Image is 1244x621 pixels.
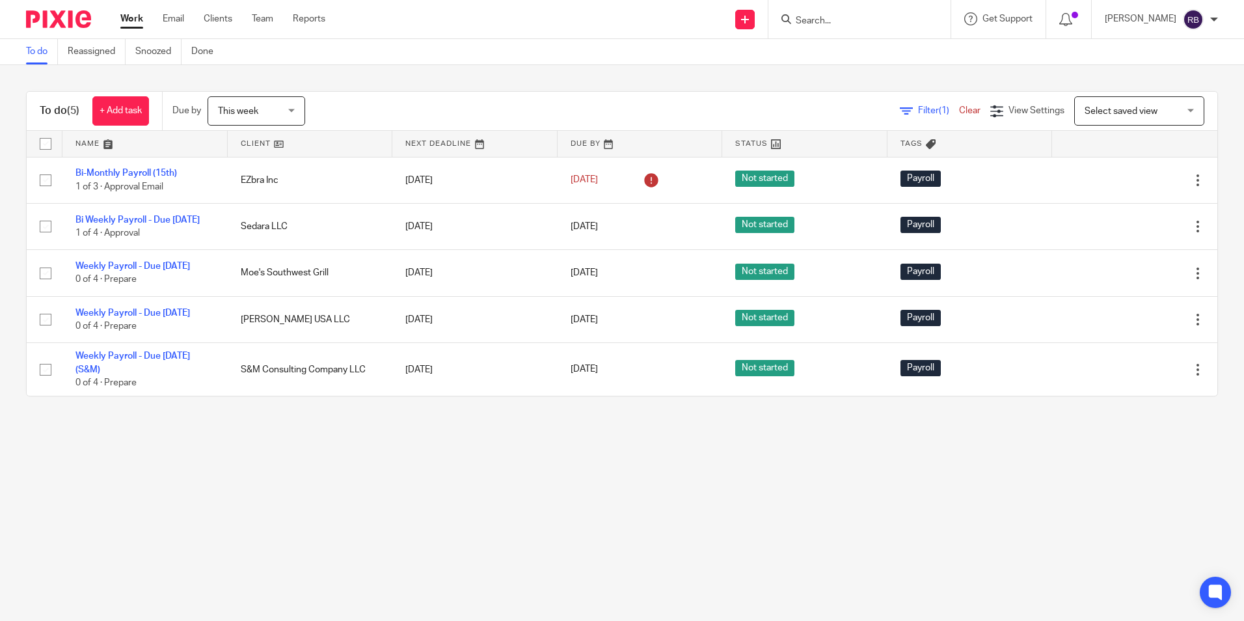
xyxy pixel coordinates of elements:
[75,228,140,238] span: 1 of 4 · Approval
[75,322,137,331] span: 0 of 4 · Prepare
[1105,12,1176,25] p: [PERSON_NAME]
[939,106,949,115] span: (1)
[735,360,794,376] span: Not started
[900,264,941,280] span: Payroll
[75,182,163,191] span: 1 of 3 · Approval Email
[218,107,258,116] span: This week
[228,343,393,396] td: S&M Consulting Company LLC
[252,12,273,25] a: Team
[75,352,190,374] a: Weekly Payroll - Due [DATE] (S&M)
[75,262,190,271] a: Weekly Payroll - Due [DATE]
[392,250,558,296] td: [DATE]
[163,12,184,25] a: Email
[92,96,149,126] a: + Add task
[571,222,598,231] span: [DATE]
[67,105,79,116] span: (5)
[959,106,980,115] a: Clear
[1183,9,1204,30] img: svg%3E
[735,171,794,187] span: Not started
[571,176,598,185] span: [DATE]
[735,310,794,326] span: Not started
[204,12,232,25] a: Clients
[982,14,1033,23] span: Get Support
[794,16,912,27] input: Search
[228,157,393,203] td: EZbra Inc
[75,215,200,225] a: Bi Weekly Payroll - Due [DATE]
[735,264,794,280] span: Not started
[75,275,137,284] span: 0 of 4 · Prepare
[40,104,79,118] h1: To do
[293,12,325,25] a: Reports
[68,39,126,64] a: Reassigned
[900,171,941,187] span: Payroll
[191,39,223,64] a: Done
[172,104,201,117] p: Due by
[900,310,941,326] span: Payroll
[228,203,393,249] td: Sedara LLC
[392,343,558,396] td: [DATE]
[392,296,558,342] td: [DATE]
[900,140,923,147] span: Tags
[571,365,598,374] span: [DATE]
[228,250,393,296] td: Moe's Southwest Grill
[75,169,177,178] a: Bi-Monthly Payroll (15th)
[735,217,794,233] span: Not started
[571,268,598,277] span: [DATE]
[1085,107,1157,116] span: Select saved view
[918,106,959,115] span: Filter
[75,378,137,387] span: 0 of 4 · Prepare
[1008,106,1064,115] span: View Settings
[900,360,941,376] span: Payroll
[571,315,598,324] span: [DATE]
[120,12,143,25] a: Work
[392,157,558,203] td: [DATE]
[228,296,393,342] td: [PERSON_NAME] USA LLC
[392,203,558,249] td: [DATE]
[135,39,182,64] a: Snoozed
[26,10,91,28] img: Pixie
[900,217,941,233] span: Payroll
[26,39,58,64] a: To do
[75,309,190,318] a: Weekly Payroll - Due [DATE]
